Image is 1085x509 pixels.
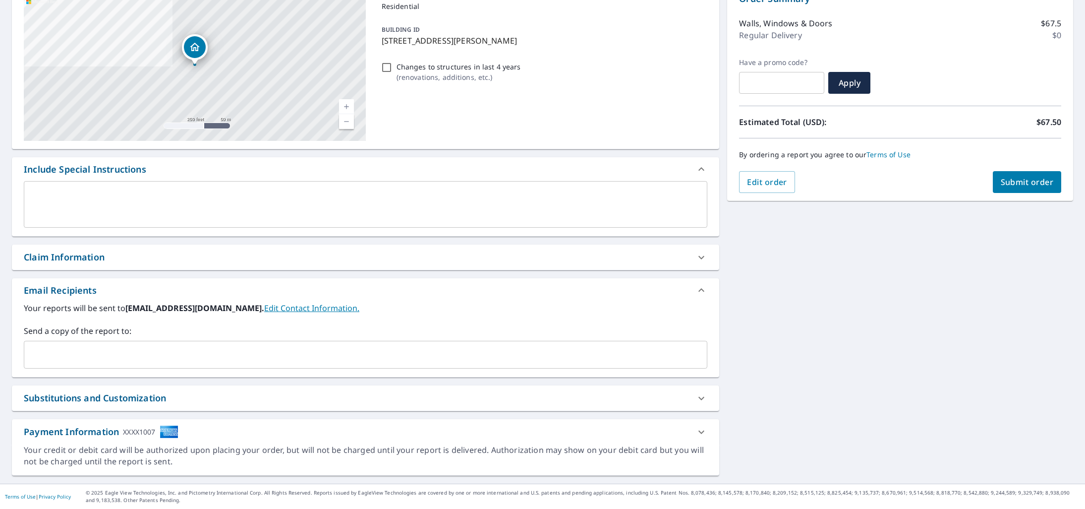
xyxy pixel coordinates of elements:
img: cardImage [160,425,178,439]
div: Include Special Instructions [12,157,719,181]
span: Apply [836,77,862,88]
a: Privacy Policy [39,493,71,500]
div: Payment InformationXXXX1007cardImage [12,419,719,445]
div: Substitutions and Customization [24,391,166,405]
div: Substitutions and Customization [12,385,719,411]
div: Email Recipients [12,278,719,302]
a: Current Level 17, Zoom Out [339,114,354,129]
div: XXXX1007 [123,425,155,439]
p: Estimated Total (USD): [739,116,900,128]
b: [EMAIL_ADDRESS][DOMAIN_NAME]. [125,303,264,314]
p: Walls, Windows & Doors [739,17,832,29]
button: Submit order [993,171,1062,193]
p: Changes to structures in last 4 years [397,62,521,72]
p: ( renovations, additions, etc. ) [397,72,521,82]
div: Your credit or debit card will be authorized upon placing your order, but will not be charged unt... [24,445,707,467]
p: | [5,494,71,500]
p: $67.5 [1041,17,1061,29]
p: By ordering a report you agree to our [739,150,1061,159]
a: Current Level 17, Zoom In [339,99,354,114]
p: $0 [1052,29,1061,41]
p: Residential [382,1,704,11]
div: Payment Information [24,425,178,439]
p: Regular Delivery [739,29,801,41]
p: BUILDING ID [382,25,420,34]
div: Claim Information [12,245,719,270]
a: EditContactInfo [264,303,359,314]
div: Email Recipients [24,284,97,297]
button: Edit order [739,171,795,193]
a: Terms of Use [5,493,36,500]
p: [STREET_ADDRESS][PERSON_NAME] [382,35,704,47]
span: Submit order [1001,177,1054,188]
p: © 2025 Eagle View Technologies, Inc. and Pictometry International Corp. All Rights Reserved. Repo... [86,489,1080,504]
label: Send a copy of the report to: [24,325,707,337]
a: Terms of Use [866,150,911,159]
p: $67.50 [1036,116,1061,128]
label: Your reports will be sent to [24,302,707,314]
span: Edit order [747,177,787,188]
label: Have a promo code? [739,58,824,67]
button: Apply [828,72,870,94]
div: Include Special Instructions [24,163,146,176]
div: Claim Information [24,251,105,264]
div: Dropped pin, building 1, Residential property, 1256 Kegman Rd Chesapeake, VA 23322 [182,34,208,65]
